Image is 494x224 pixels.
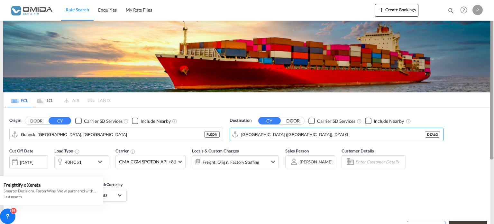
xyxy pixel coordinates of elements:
[115,148,135,153] span: Carrier
[300,159,333,164] div: [PERSON_NAME]
[472,5,483,15] div: P
[84,118,122,124] div: Carrier SD Services
[123,119,129,124] md-icon: Unchecked: Search for CY (Container Yard) services for all selected carriers.Checked : Search for...
[75,149,80,154] md-icon: icon-information-outline
[7,93,110,107] md-pagination-wrapper: Use the left and right arrow keys to navigate between tabs
[20,160,33,165] div: [DATE]
[75,117,122,124] md-checkbox: Checkbox No Ink
[317,118,355,124] div: Carrier SD Services
[365,117,404,124] md-checkbox: Checkbox No Ink
[192,148,239,153] span: Locals & Custom Charges
[25,117,48,125] button: DOOR
[54,148,80,153] span: Load Type
[458,5,469,15] span: Help
[282,117,304,125] button: DOOR
[66,7,89,12] span: Rate Search
[130,149,135,154] md-icon: The selected Trucker/Carrierwill be displayed in the rate results If the rates are from another f...
[119,159,176,165] span: CMA CGM SPOTON API +81
[95,182,123,187] span: Search Currency
[203,158,259,167] div: Freight Origin Factory Stuffing
[9,117,21,124] span: Origin
[98,7,117,13] span: Enquiries
[65,158,82,167] div: 40HC x1
[447,7,454,14] md-icon: icon-magnify
[132,117,171,124] md-checkbox: Checkbox No Ink
[7,93,32,107] md-tab-item: FCL
[141,118,171,124] div: Include Nearby
[192,155,279,168] div: Freight Origin Factory Stuffingicon-chevron-down
[374,118,404,124] div: Include Nearby
[241,130,425,139] input: Search by Port
[172,119,177,124] md-icon: Unchecked: Ignores neighbouring ports when fetching rates.Checked : Includes neighbouring ports w...
[10,3,53,17] img: 459c566038e111ed959c4fc4f0a4b274.png
[49,117,71,124] button: CY
[54,155,109,168] div: 40HC x1icon-chevron-down
[258,117,281,124] button: CY
[3,21,491,92] img: LCL+%26+FCL+BACKGROUND.png
[299,157,333,167] md-select: Sales Person: PIOTR CIEŚLIK
[204,131,220,138] div: PLGDN
[458,5,472,16] div: Help
[355,157,404,167] input: Enter Customer Details
[375,4,418,17] button: icon-plus 400-fgCreate Bookings
[10,128,223,141] md-input-container: Gdansk, Gdansk, PLGDN
[406,119,411,124] md-icon: Unchecked: Ignores neighbouring ports when fetching rates.Checked : Includes neighbouring ports w...
[230,128,443,141] md-input-container: Alger (Algiers), DZALG
[9,155,48,169] div: [DATE]
[447,7,454,17] div: icon-magnify
[357,119,362,124] md-icon: Unchecked: Search for CY (Container Yard) services for all selected carriers.Checked : Search for...
[285,148,309,153] span: Sales Person
[96,158,107,166] md-icon: icon-chevron-down
[425,131,440,138] div: DZALG
[269,158,277,166] md-icon: icon-chevron-down
[308,117,355,124] md-checkbox: Checkbox No Ink
[342,148,374,153] span: Customer Details
[230,117,252,124] span: Destination
[9,168,14,177] md-datepicker: Select
[378,6,385,14] md-icon: icon-plus 400-fg
[32,93,58,107] md-tab-item: LCL
[126,7,152,13] span: My Rate Files
[9,148,33,153] span: Cut Off Date
[98,190,123,200] md-select: Select Currency: $ USDUnited States Dollar
[21,130,204,139] input: Search by Port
